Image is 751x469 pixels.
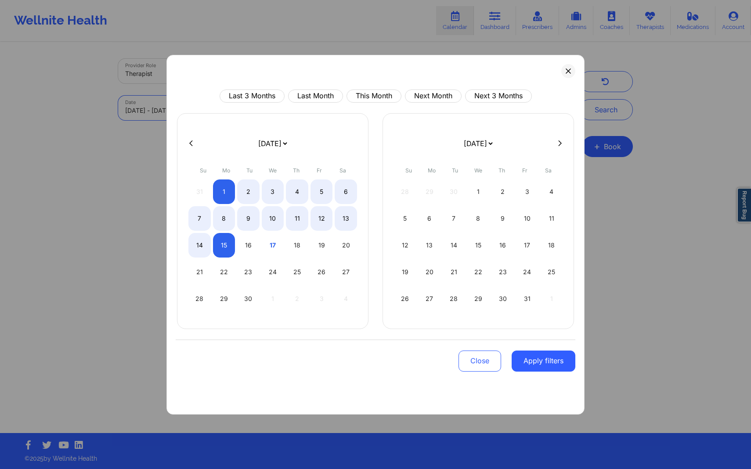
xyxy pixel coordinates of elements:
div: Wed Oct 22 2025 [467,260,490,284]
div: Sun Sep 21 2025 [188,260,211,284]
div: Tue Oct 21 2025 [443,260,465,284]
div: Tue Oct 07 2025 [443,206,465,231]
div: Sun Oct 12 2025 [394,233,416,258]
div: Mon Sep 22 2025 [213,260,235,284]
div: Thu Sep 18 2025 [286,233,308,258]
abbr: Tuesday [246,167,253,174]
button: Close [459,351,501,372]
div: Sun Sep 14 2025 [188,233,211,258]
div: Mon Oct 06 2025 [419,206,441,231]
div: Tue Sep 30 2025 [237,286,260,311]
div: Tue Sep 16 2025 [237,233,260,258]
abbr: Monday [428,167,436,174]
div: Fri Oct 31 2025 [516,286,538,311]
div: Tue Oct 28 2025 [443,286,465,311]
div: Sun Sep 28 2025 [188,286,211,311]
div: Fri Sep 26 2025 [311,260,333,284]
abbr: Friday [317,167,322,174]
abbr: Friday [522,167,527,174]
abbr: Sunday [405,167,412,174]
abbr: Monday [222,167,230,174]
div: Fri Oct 10 2025 [516,206,538,231]
div: Sun Oct 19 2025 [394,260,416,284]
div: Sat Sep 27 2025 [335,260,357,284]
div: Fri Sep 19 2025 [311,233,333,258]
div: Sat Oct 04 2025 [540,179,563,204]
div: Fri Sep 12 2025 [311,206,333,231]
abbr: Wednesday [474,167,482,174]
div: Sat Sep 20 2025 [335,233,357,258]
div: Wed Sep 24 2025 [262,260,284,284]
div: Sat Oct 25 2025 [540,260,563,284]
div: Wed Oct 01 2025 [467,179,490,204]
div: Wed Oct 15 2025 [467,233,490,258]
div: Fri Oct 24 2025 [516,260,538,284]
div: Wed Sep 17 2025 [262,233,284,258]
div: Mon Sep 29 2025 [213,286,235,311]
div: Tue Sep 23 2025 [237,260,260,284]
button: Apply filters [512,351,575,372]
div: Thu Oct 16 2025 [491,233,514,258]
div: Mon Oct 20 2025 [419,260,441,284]
div: Thu Sep 04 2025 [286,179,308,204]
div: Thu Oct 02 2025 [491,179,514,204]
div: Mon Sep 15 2025 [213,233,235,258]
div: Mon Oct 13 2025 [419,233,441,258]
div: Fri Oct 17 2025 [516,233,538,258]
div: Thu Oct 30 2025 [491,286,514,311]
abbr: Thursday [293,167,300,174]
abbr: Tuesday [452,167,458,174]
div: Wed Sep 03 2025 [262,179,284,204]
div: Mon Sep 08 2025 [213,206,235,231]
div: Thu Oct 23 2025 [491,260,514,284]
div: Wed Oct 08 2025 [467,206,490,231]
div: Sat Oct 18 2025 [540,233,563,258]
div: Thu Sep 11 2025 [286,206,308,231]
abbr: Sunday [200,167,206,174]
div: Wed Oct 29 2025 [467,286,490,311]
abbr: Wednesday [269,167,277,174]
div: Sun Oct 05 2025 [394,206,416,231]
abbr: Thursday [498,167,505,174]
div: Mon Sep 01 2025 [213,179,235,204]
button: Next 3 Months [465,90,532,103]
div: Thu Sep 25 2025 [286,260,308,284]
div: Sat Oct 11 2025 [540,206,563,231]
div: Sun Oct 26 2025 [394,286,416,311]
div: Tue Oct 14 2025 [443,233,465,258]
div: Thu Oct 09 2025 [491,206,514,231]
div: Tue Sep 09 2025 [237,206,260,231]
div: Sat Sep 06 2025 [335,179,357,204]
button: This Month [347,90,401,103]
div: Fri Oct 03 2025 [516,179,538,204]
abbr: Saturday [545,167,552,174]
div: Mon Oct 27 2025 [419,286,441,311]
button: Next Month [405,90,462,103]
abbr: Saturday [339,167,346,174]
div: Sun Sep 07 2025 [188,206,211,231]
div: Fri Sep 05 2025 [311,179,333,204]
div: Tue Sep 02 2025 [237,179,260,204]
button: Last Month [288,90,343,103]
div: Sat Sep 13 2025 [335,206,357,231]
button: Last 3 Months [220,90,285,103]
div: Wed Sep 10 2025 [262,206,284,231]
